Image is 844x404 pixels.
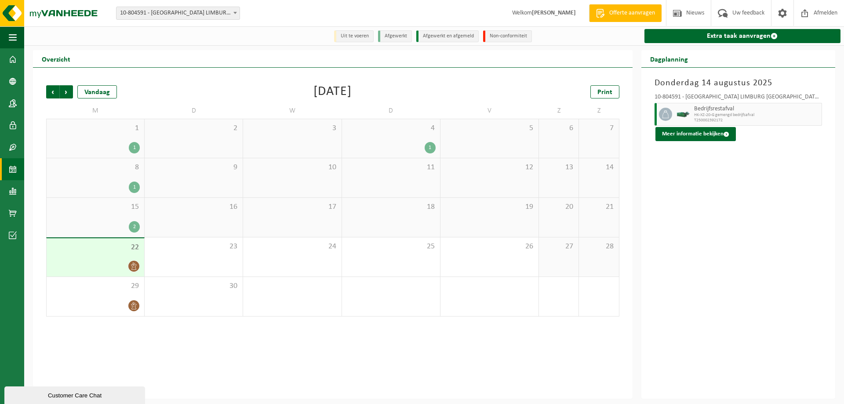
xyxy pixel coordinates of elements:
[342,103,440,119] td: D
[483,30,532,42] li: Non-conformiteit
[543,124,574,133] span: 6
[445,242,534,251] span: 26
[677,111,690,118] img: HK-XZ-20-GN-01
[149,202,238,212] span: 16
[583,163,614,172] span: 14
[425,142,436,153] div: 1
[313,85,352,98] div: [DATE]
[247,124,337,133] span: 3
[607,9,657,18] span: Offerte aanvragen
[445,124,534,133] span: 5
[51,163,140,172] span: 8
[149,242,238,251] span: 23
[149,124,238,133] span: 2
[583,242,614,251] span: 28
[116,7,240,20] span: 10-804591 - SABCA LIMBURG NV - LUMMEN
[346,163,436,172] span: 11
[247,202,337,212] span: 17
[532,10,576,16] strong: [PERSON_NAME]
[644,29,840,43] a: Extra taak aanvragen
[51,243,140,252] span: 22
[46,103,145,119] td: M
[129,142,140,153] div: 1
[590,85,619,98] a: Print
[445,202,534,212] span: 19
[51,124,140,133] span: 1
[77,85,117,98] div: Vandaag
[440,103,539,119] td: V
[543,163,574,172] span: 13
[694,106,819,113] span: Bedrijfsrestafval
[149,281,238,291] span: 30
[129,182,140,193] div: 1
[583,124,614,133] span: 7
[247,242,337,251] span: 24
[51,281,140,291] span: 29
[445,163,534,172] span: 12
[33,50,79,67] h2: Overzicht
[694,113,819,118] span: HK-XZ-20-G gemengd bedrijfsafval
[51,202,140,212] span: 15
[694,118,819,123] span: T250002392172
[655,94,822,103] div: 10-804591 - [GEOGRAPHIC_DATA] LIMBURG [GEOGRAPHIC_DATA] - LUMMEN
[60,85,73,98] span: Volgende
[247,163,337,172] span: 10
[597,89,612,96] span: Print
[655,127,736,141] button: Meer informatie bekijken
[378,30,412,42] li: Afgewerkt
[579,103,619,119] td: Z
[145,103,243,119] td: D
[346,124,436,133] span: 4
[641,50,697,67] h2: Dagplanning
[334,30,374,42] li: Uit te voeren
[589,4,662,22] a: Offerte aanvragen
[4,385,147,404] iframe: chat widget
[543,202,574,212] span: 20
[116,7,240,19] span: 10-804591 - SABCA LIMBURG NV - LUMMEN
[655,76,822,90] h3: Donderdag 14 augustus 2025
[539,103,579,119] td: Z
[149,163,238,172] span: 9
[416,30,479,42] li: Afgewerkt en afgemeld
[46,85,59,98] span: Vorige
[583,202,614,212] span: 21
[243,103,342,119] td: W
[346,202,436,212] span: 18
[543,242,574,251] span: 27
[129,221,140,233] div: 2
[346,242,436,251] span: 25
